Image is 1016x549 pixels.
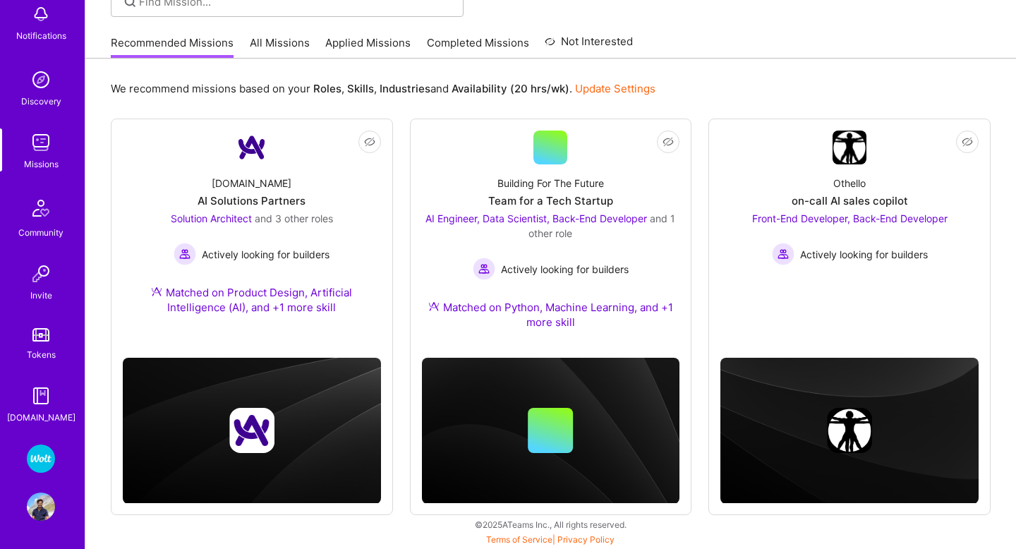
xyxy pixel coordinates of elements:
[235,131,269,164] img: Company Logo
[488,193,613,208] div: Team for a Tech Startup
[827,408,872,453] img: Company logo
[151,286,162,297] img: Ateam Purple Icon
[720,131,979,311] a: Company LogoOthelloon-call AI sales copilotFront-End Developer, Back-End Developer Actively looki...
[27,260,55,288] img: Invite
[486,534,615,545] span: |
[427,35,529,59] a: Completed Missions
[212,176,291,191] div: [DOMAIN_NAME]
[364,136,375,147] i: icon EyeClosed
[422,358,680,504] img: cover
[422,300,680,330] div: Matched on Python, Machine Learning, and +1 more skill
[202,247,329,262] span: Actively looking for builders
[30,288,52,303] div: Invite
[123,131,381,332] a: Company Logo[DOMAIN_NAME]AI Solutions PartnersSolution Architect and 3 other rolesActively lookin...
[720,358,979,504] img: cover
[772,243,794,265] img: Actively looking for builders
[962,136,973,147] i: icon EyeClosed
[123,285,381,315] div: Matched on Product Design, Artificial Intelligence (AI), and +1 more skill
[24,157,59,171] div: Missions
[325,35,411,59] a: Applied Missions
[347,82,374,95] b: Skills
[27,347,56,362] div: Tokens
[27,445,55,473] img: Wolt - Fintech: Payments Expansion Team
[23,445,59,473] a: Wolt - Fintech: Payments Expansion Team
[111,81,655,96] p: We recommend missions based on your , , and .
[7,410,75,425] div: [DOMAIN_NAME]
[27,66,55,94] img: discovery
[557,534,615,545] a: Privacy Policy
[545,33,633,59] a: Not Interested
[792,193,908,208] div: on-call AI sales copilot
[32,328,49,342] img: tokens
[250,35,310,59] a: All Missions
[486,534,552,545] a: Terms of Service
[16,28,66,43] div: Notifications
[229,408,274,453] img: Company logo
[23,493,59,521] a: User Avatar
[27,128,55,157] img: teamwork
[452,82,569,95] b: Availability (20 hrs/wk)
[425,212,647,224] span: AI Engineer, Data Scientist, Back-End Developer
[123,358,381,504] img: cover
[575,82,655,95] a: Update Settings
[27,493,55,521] img: User Avatar
[428,301,440,312] img: Ateam Purple Icon
[800,247,928,262] span: Actively looking for builders
[752,212,948,224] span: Front-End Developer, Back-End Developer
[85,507,1016,542] div: © 2025 ATeams Inc., All rights reserved.
[422,131,680,346] a: Building For The FutureTeam for a Tech StartupAI Engineer, Data Scientist, Back-End Developer and...
[198,193,306,208] div: AI Solutions Partners
[24,191,58,225] img: Community
[27,382,55,410] img: guide book
[663,136,674,147] i: icon EyeClosed
[111,35,234,59] a: Recommended Missions
[171,212,252,224] span: Solution Architect
[833,176,866,191] div: Othello
[497,176,604,191] div: Building For The Future
[18,225,64,240] div: Community
[174,243,196,265] img: Actively looking for builders
[833,131,866,164] img: Company Logo
[21,94,61,109] div: Discovery
[313,82,341,95] b: Roles
[501,262,629,277] span: Actively looking for builders
[380,82,430,95] b: Industries
[255,212,333,224] span: and 3 other roles
[473,258,495,280] img: Actively looking for builders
